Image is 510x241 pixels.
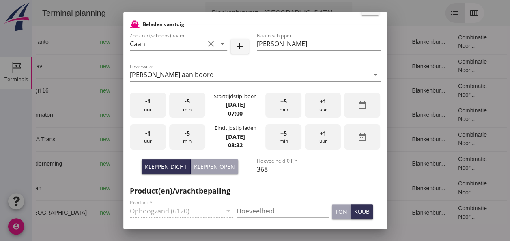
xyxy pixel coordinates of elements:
[97,62,165,71] div: [GEOGRAPHIC_DATA]
[191,159,238,174] button: Kleppen open
[61,176,90,200] td: new
[97,38,165,46] div: [GEOGRAPHIC_DATA]
[312,176,373,200] td: 18
[202,40,208,45] small: m3
[270,176,311,200] td: Filling sand
[280,129,287,138] span: +5
[186,200,230,224] td: 467
[257,37,381,50] input: Naam schipper
[145,129,151,138] span: -1
[419,103,469,127] td: Combinatie Noor...
[312,127,373,151] td: 18
[235,41,245,51] i: add
[194,162,235,171] div: Kleppen open
[257,163,381,176] input: Hoeveelheid 0-lijn
[419,78,469,103] td: Combinatie Noor...
[169,93,205,118] div: min
[270,200,311,224] td: Filling sand
[206,39,216,49] i: clear
[130,185,381,196] h2: Product(en)/vrachtbepaling
[265,124,301,150] div: min
[186,127,230,151] td: 336
[270,103,311,127] td: Ontzilt oph.zan...
[186,78,230,103] td: 1298
[419,54,469,78] td: Combinatie Noor...
[3,7,80,19] div: Terminal planning
[159,185,165,191] i: directions_boat
[202,186,208,191] small: m3
[61,200,90,224] td: new
[97,86,165,95] div: Gouda
[419,127,469,151] td: Combinatie Noor...
[270,54,311,78] td: Filling sand
[373,30,419,54] td: Blankenbur...
[305,8,315,18] i: arrow_drop_down
[265,93,301,118] div: min
[130,93,166,118] div: uur
[117,112,123,118] i: directions_boat
[179,8,300,18] div: Blankenburgput - [GEOGRAPHIC_DATA]
[437,8,447,18] i: calendar_view_week
[97,184,165,192] div: [GEOGRAPHIC_DATA]
[354,207,370,216] div: kuub
[305,93,341,118] div: uur
[186,176,230,200] td: 368
[117,88,123,93] i: directions_boat
[61,127,90,151] td: new
[117,161,123,166] i: directions_boat
[373,176,419,200] td: Blankenbur...
[186,103,230,127] td: 672
[312,54,373,78] td: 18
[97,135,165,144] div: Tilburg
[159,209,165,215] i: directions_boat
[419,151,469,176] td: Combinatie Noor...
[419,176,469,200] td: Combinatie Noor...
[270,151,311,176] td: Ontzilt oph.zan...
[371,70,381,80] i: arrow_drop_down
[61,151,90,176] td: new
[373,54,419,78] td: Blankenbur...
[320,97,326,106] span: +1
[205,88,211,93] small: m3
[61,54,90,78] td: new
[186,151,230,176] td: 1003
[312,78,373,103] td: 18
[373,127,419,151] td: Blankenbur...
[145,162,187,171] div: Kleppen dicht
[335,207,347,216] div: ton
[357,100,367,110] i: date_range
[373,78,419,103] td: Blankenbur...
[332,204,351,219] button: ton
[202,64,208,69] small: m3
[186,54,230,78] td: 451
[280,97,287,106] span: +5
[202,137,208,142] small: m3
[270,30,311,54] td: Filling sand
[312,30,373,54] td: 18
[419,30,469,54] td: Combinatie Noor...
[237,204,329,217] input: Hoeveelheid
[130,37,204,50] input: Zoek op (scheeps)naam
[226,101,245,108] strong: [DATE]
[228,141,243,149] strong: 08:32
[226,133,245,140] strong: [DATE]
[130,124,166,150] div: uur
[142,159,191,174] button: Kleppen dicht
[185,97,190,106] span: -5
[351,204,373,219] button: kuub
[305,124,341,150] div: uur
[228,110,243,117] strong: 07:00
[169,124,205,150] div: min
[97,111,165,119] div: Gouda
[373,200,419,224] td: Blankenbur...
[202,113,208,118] small: m3
[217,39,227,49] i: arrow_drop_down
[61,78,90,103] td: new
[312,103,373,127] td: 18
[419,200,469,224] td: Combinatie Noor...
[145,97,151,106] span: -1
[270,127,311,151] td: Filling sand
[159,39,165,45] i: directions_boat
[460,8,469,18] i: filter_list
[159,63,165,69] i: directions_boat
